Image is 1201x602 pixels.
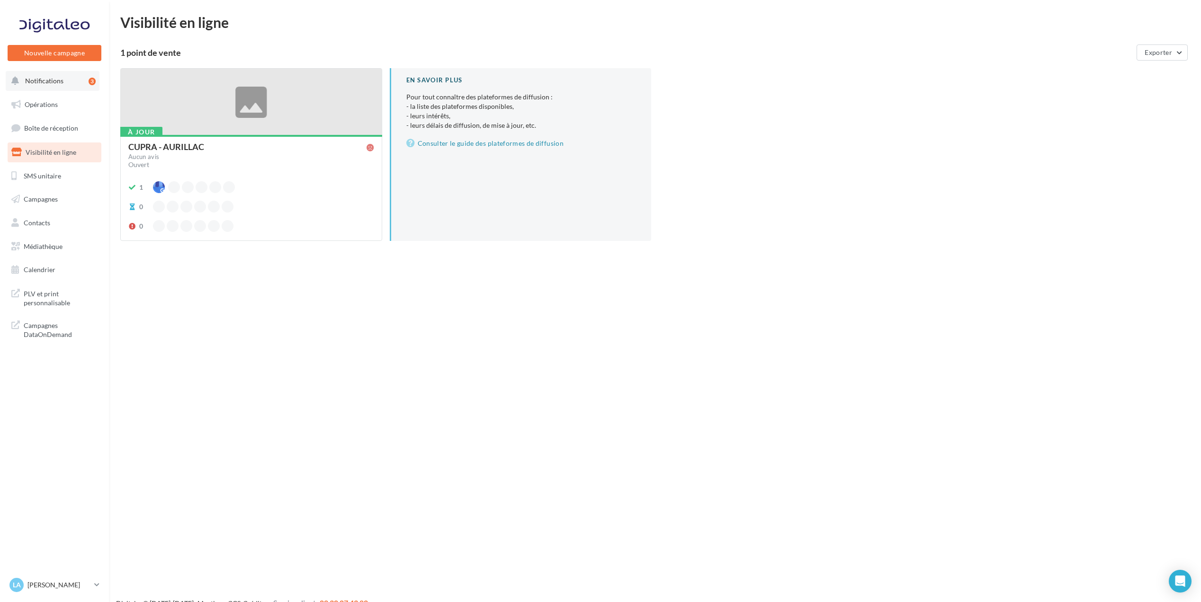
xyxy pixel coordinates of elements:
a: Aucun avis [128,152,374,162]
span: Campagnes [24,195,58,203]
div: 0 [139,202,143,212]
div: 0 [139,221,143,231]
a: Campagnes DataOnDemand [6,315,103,343]
span: Contacts [24,219,50,227]
span: SMS unitaire [24,171,61,179]
button: Exporter [1137,44,1188,61]
span: Calendrier [24,266,55,274]
p: Pour tout connaître des plateformes de diffusion : [406,92,636,130]
div: Open Intercom Messenger [1169,570,1192,593]
a: SMS unitaire [6,166,103,186]
p: [PERSON_NAME] [27,580,90,590]
span: La [13,580,21,590]
div: Visibilité en ligne [120,15,1190,29]
div: 3 [89,78,96,85]
div: CUPRA - AURILLAC [128,142,204,151]
li: - la liste des plateformes disponibles, [406,102,636,111]
span: Médiathèque [24,242,63,250]
li: - leurs délais de diffusion, de mise à jour, etc. [406,121,636,130]
span: Exporter [1145,48,1172,56]
a: Visibilité en ligne [6,142,103,162]
span: Boîte de réception [24,124,78,132]
a: Boîte de réception [6,118,103,138]
a: Calendrier [6,260,103,280]
span: Visibilité en ligne [26,148,76,156]
div: En savoir plus [406,76,636,85]
span: Opérations [25,100,58,108]
li: - leurs intérêts, [406,111,636,121]
a: Campagnes [6,189,103,209]
a: PLV et print personnalisable [6,283,103,311]
div: 1 point de vente [120,48,1133,57]
button: Nouvelle campagne [8,45,101,61]
a: Opérations [6,95,103,115]
a: Médiathèque [6,237,103,257]
a: Consulter le guide des plateformes de diffusion [406,138,636,149]
span: Campagnes DataOnDemand [24,319,98,339]
span: Notifications [25,77,63,85]
span: PLV et print personnalisable [24,287,98,308]
a: La [PERSON_NAME] [8,576,101,594]
div: Aucun avis [128,154,159,160]
div: 1 [139,183,143,192]
a: Contacts [6,213,103,233]
span: Ouvert [128,160,149,168]
div: À jour [120,127,162,137]
button: Notifications 3 [6,71,99,91]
